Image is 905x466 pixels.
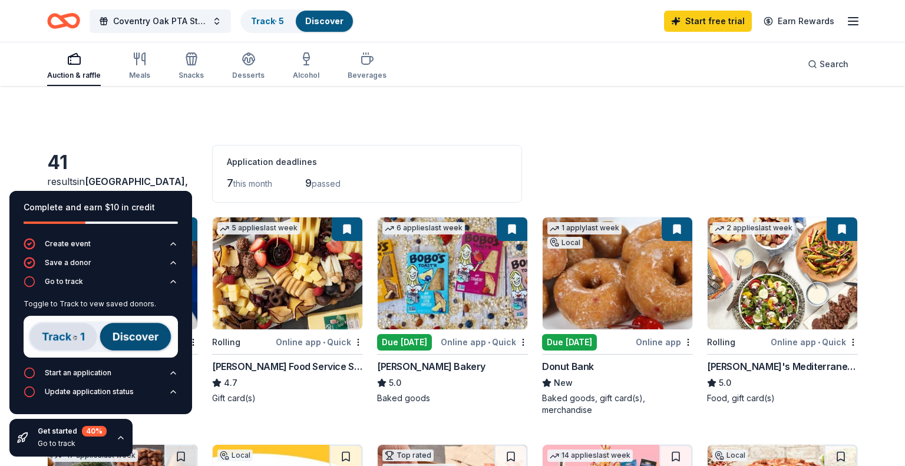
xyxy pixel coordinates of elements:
button: Snacks [179,47,204,86]
a: Track· 5 [251,16,284,26]
div: Local [217,450,253,461]
span: [GEOGRAPHIC_DATA], [GEOGRAPHIC_DATA] [47,176,188,201]
div: Meals [129,71,150,80]
div: Online app Quick [276,335,363,349]
a: Image for Gordon Food Service Store5 applieslast weekRollingOnline app•Quick[PERSON_NAME] Food Se... [212,217,363,404]
span: this month [233,179,272,189]
div: 1 apply last week [547,222,622,234]
span: 5.0 [719,376,731,390]
span: • [488,338,490,347]
button: Start an application [24,367,178,386]
div: Go to track [45,277,83,286]
button: Create event [24,238,178,257]
span: Coventry Oak PTA Starter Donations [113,14,207,28]
a: Image for Donut Bank1 applylast weekLocalDue [DATE]Online appDonut BankNewBaked goods, gift card(... [542,217,693,416]
div: Food, gift card(s) [707,392,858,404]
div: Baked goods [377,392,528,404]
div: Rolling [212,335,240,349]
div: Complete and earn $10 in credit [24,200,178,214]
button: Desserts [232,47,265,86]
div: Go to track [24,295,178,367]
button: Auction & raffle [47,47,101,86]
img: Image for Donut Bank [543,217,692,329]
button: Alcohol [293,47,319,86]
div: Online app Quick [771,335,858,349]
a: Home [47,7,80,35]
div: Gift card(s) [212,392,363,404]
button: Go to track [24,276,178,295]
span: in [47,176,188,201]
button: Track· 5Discover [240,9,354,33]
img: Image for Gordon Food Service Store [213,217,362,329]
a: Earn Rewards [757,11,841,32]
button: Save a donor [24,257,178,276]
div: 40 % [82,426,107,437]
span: New [554,376,573,390]
button: Beverages [348,47,387,86]
span: 9 [305,177,312,189]
div: [PERSON_NAME]'s Mediterranean Cafe [707,359,858,374]
div: 6 applies last week [382,222,465,234]
img: Image for Taziki's Mediterranean Cafe [708,217,857,329]
div: Save a donor [45,258,91,267]
div: Local [712,450,748,461]
span: • [323,338,325,347]
div: Due [DATE] [542,334,597,351]
div: Toggle to Track to vew saved donors. [24,299,178,309]
span: • [818,338,820,347]
div: Baked goods, gift card(s), merchandise [542,392,693,416]
div: [PERSON_NAME] Food Service Store [212,359,363,374]
a: Image for Bobo's Bakery6 applieslast weekDue [DATE]Online app•Quick[PERSON_NAME] Bakery5.0Baked g... [377,217,528,404]
a: Image for Taziki's Mediterranean Cafe2 applieslast weekRollingOnline app•Quick[PERSON_NAME]'s Med... [707,217,858,404]
div: 41 [47,151,198,174]
div: 14 applies last week [547,450,633,462]
div: Online app [636,335,693,349]
div: 2 applies last week [712,222,795,234]
span: 5.0 [389,376,401,390]
div: Top rated [382,450,434,461]
div: Auction & raffle [47,71,101,80]
a: Discover [305,16,343,26]
span: 7 [227,177,233,189]
div: 5 applies last week [217,222,300,234]
span: passed [312,179,341,189]
button: Meals [129,47,150,86]
div: Application deadlines [227,155,507,169]
a: Start free trial [664,11,752,32]
div: Create event [45,239,91,249]
div: Update application status [45,387,134,396]
button: Coventry Oak PTA Starter Donations [90,9,231,33]
img: Image for Bobo's Bakery [378,217,527,329]
div: Online app Quick [441,335,528,349]
img: Track [24,316,178,358]
div: Local [547,237,583,249]
div: Get started [38,426,107,437]
div: Desserts [232,71,265,80]
div: Due [DATE] [377,334,432,351]
button: Update application status [24,386,178,405]
div: Donut Bank [542,359,594,374]
button: Search [798,52,858,76]
div: Start an application [45,368,111,378]
div: Snacks [179,71,204,80]
div: Beverages [348,71,387,80]
div: Alcohol [293,71,319,80]
div: results [47,174,198,203]
div: Rolling [707,335,735,349]
div: Go to track [38,439,107,448]
div: [PERSON_NAME] Bakery [377,359,485,374]
span: 4.7 [224,376,237,390]
span: Search [820,57,848,71]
